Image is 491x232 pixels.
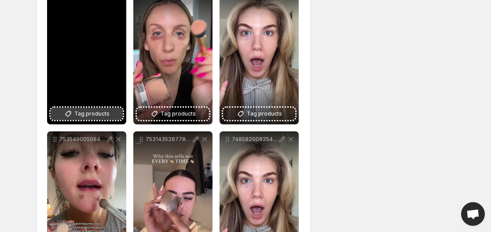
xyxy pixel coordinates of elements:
span: Tag products [74,109,110,118]
span: Tag products [247,109,282,118]
a: Open chat [461,202,485,226]
p: 7531435287788981518 [146,136,191,143]
button: Tag products [223,108,295,120]
p: 7485820082547903787 [232,136,278,143]
p: 7535490050843364663 [59,136,105,143]
button: Tag products [137,108,209,120]
span: Tag products [161,109,196,118]
button: Tag products [51,108,123,120]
